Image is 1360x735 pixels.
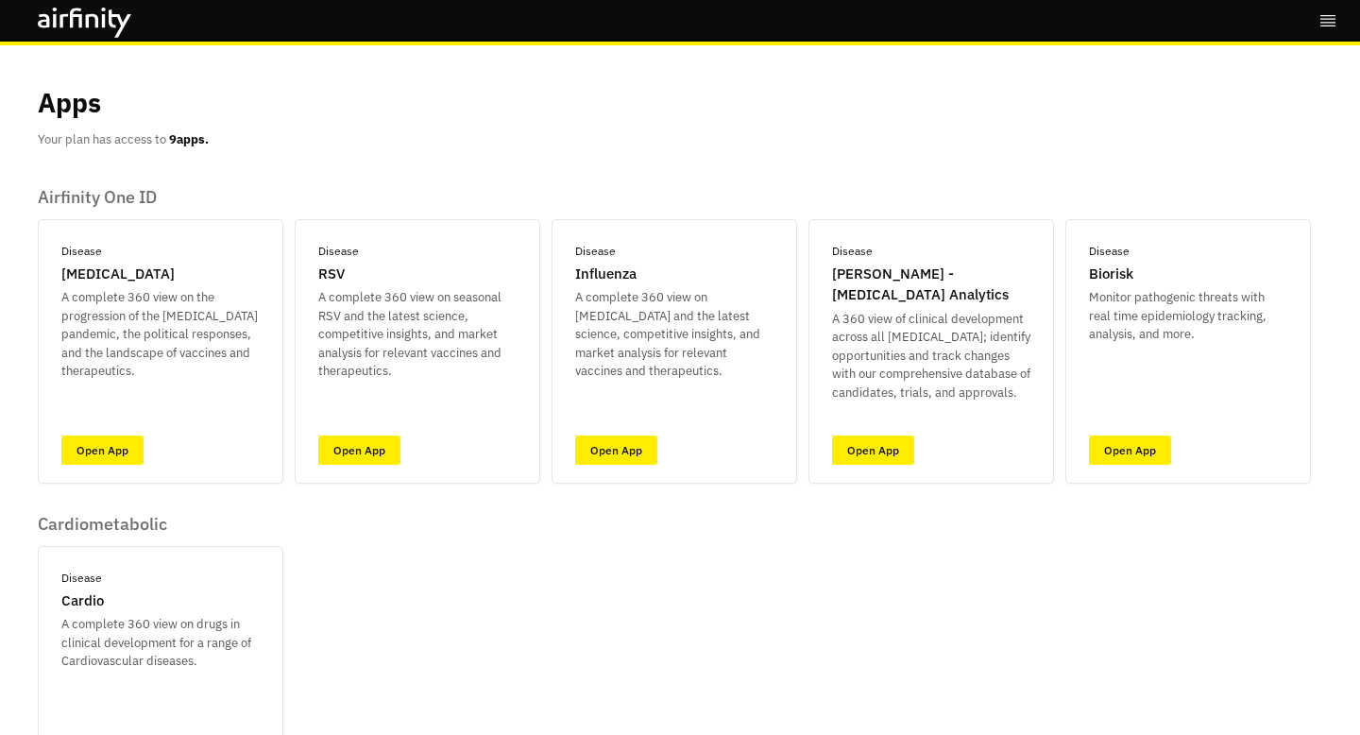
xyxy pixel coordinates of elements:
[575,264,637,285] p: Influenza
[575,288,773,381] p: A complete 360 view on [MEDICAL_DATA] and the latest science, competitive insights, and market an...
[1089,243,1130,260] p: Disease
[38,187,1311,208] p: Airfinity One ID
[318,288,517,381] p: A complete 360 view on seasonal RSV and the latest science, competitive insights, and market anal...
[38,514,283,535] p: Cardiometabolic
[38,130,209,149] p: Your plan has access to
[169,131,209,147] b: 9 apps.
[575,243,616,260] p: Disease
[61,243,102,260] p: Disease
[575,436,657,465] a: Open App
[61,264,175,285] p: [MEDICAL_DATA]
[1089,288,1287,344] p: Monitor pathogenic threats with real time epidemiology tracking, analysis, and more.
[832,243,873,260] p: Disease
[832,310,1030,402] p: A 360 view of clinical development across all [MEDICAL_DATA]; identify opportunities and track ch...
[1089,264,1133,285] p: Biorisk
[832,264,1030,306] p: [PERSON_NAME] - [MEDICAL_DATA] Analytics
[832,436,914,465] a: Open App
[318,264,345,285] p: RSV
[61,436,144,465] a: Open App
[61,615,260,671] p: A complete 360 view on drugs in clinical development for a range of Cardiovascular diseases.
[318,243,359,260] p: Disease
[1089,436,1171,465] a: Open App
[61,590,104,612] p: Cardio
[318,436,400,465] a: Open App
[38,83,101,123] p: Apps
[61,288,260,381] p: A complete 360 view on the progression of the [MEDICAL_DATA] pandemic, the political responses, a...
[61,570,102,587] p: Disease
